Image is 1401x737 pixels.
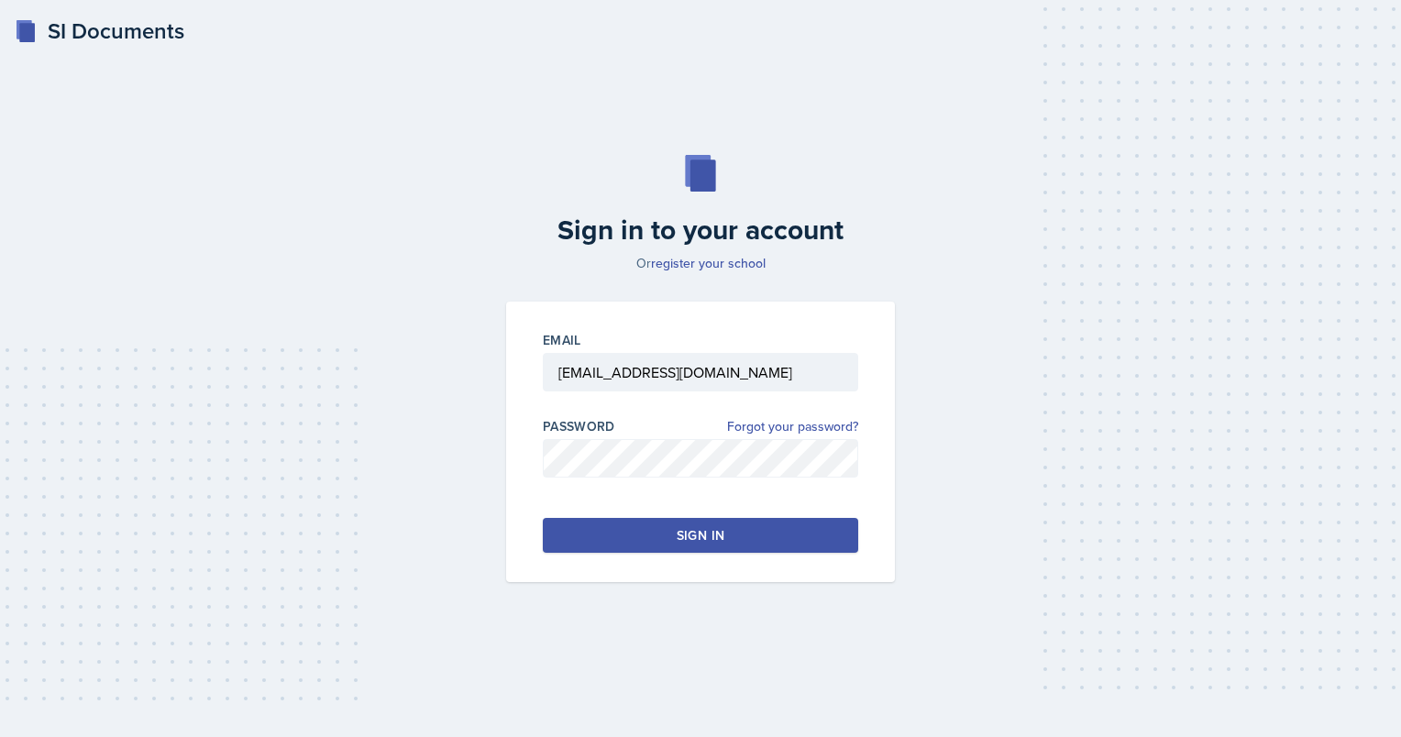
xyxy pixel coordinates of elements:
[495,214,906,247] h2: Sign in to your account
[543,331,581,349] label: Email
[543,518,858,553] button: Sign in
[543,353,858,391] input: Email
[543,417,615,435] label: Password
[727,417,858,436] a: Forgot your password?
[15,15,184,48] a: SI Documents
[651,254,766,272] a: register your school
[677,526,724,544] div: Sign in
[495,254,906,272] p: Or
